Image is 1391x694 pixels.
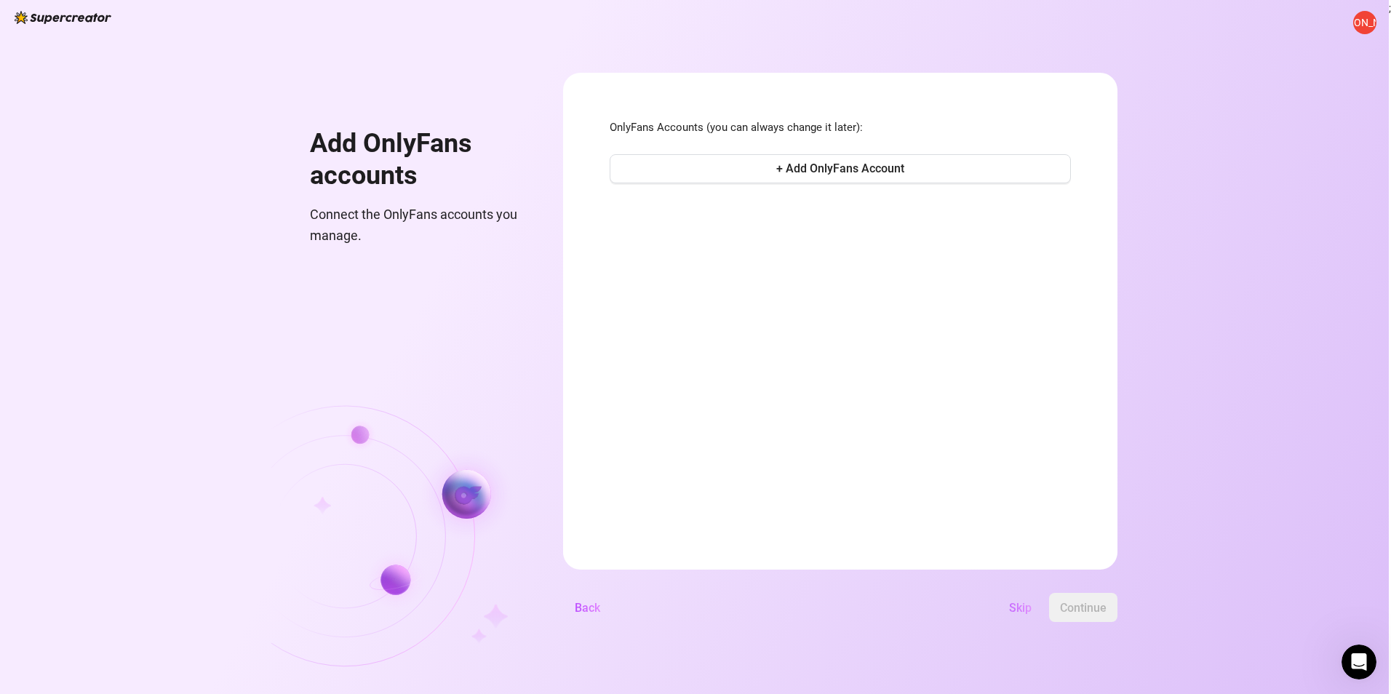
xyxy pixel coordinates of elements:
[575,601,600,615] span: Back
[310,204,528,246] span: Connect the OnlyFans accounts you manage.
[1342,645,1376,679] iframe: Intercom live chat
[563,593,612,622] button: Back
[997,593,1043,622] button: Skip
[610,119,1071,137] span: OnlyFans Accounts (you can always change it later):
[1049,593,1117,622] button: Continue
[310,128,528,191] h1: Add OnlyFans accounts
[776,161,904,175] span: + Add OnlyFans Account
[15,11,111,24] img: logo
[1009,601,1032,615] span: Skip
[610,154,1071,183] button: + Add OnlyFans Account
